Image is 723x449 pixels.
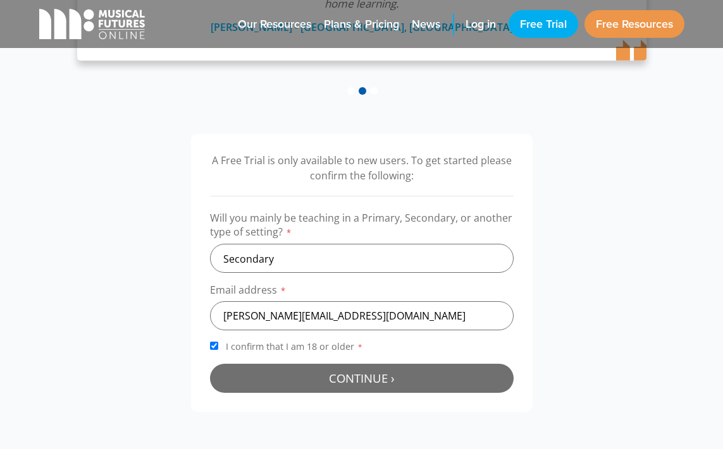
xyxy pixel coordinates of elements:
[324,16,399,33] span: Plans & Pricing
[412,16,440,33] span: News
[466,16,496,33] span: Log in
[210,364,514,393] button: Continue ›
[584,10,684,38] a: Free Resources
[238,16,311,33] span: Our Resources
[509,10,578,38] a: Free Trial
[329,370,395,386] span: Continue ›
[210,342,218,350] input: I confirm that I am 18 or older*
[210,153,514,183] p: A Free Trial is only available to new users. To get started please confirm the following:
[210,283,514,301] label: Email address
[223,340,366,352] span: I confirm that I am 18 or older
[210,211,514,244] label: Will you mainly be teaching in a Primary, Secondary, or another type of setting?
